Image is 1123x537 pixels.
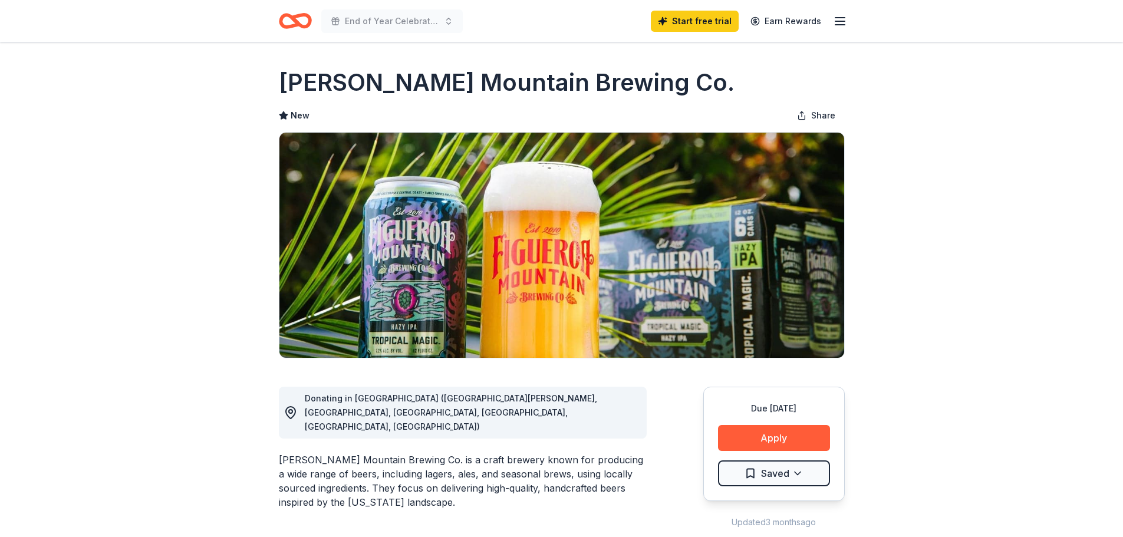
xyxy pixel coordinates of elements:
[718,425,830,451] button: Apply
[811,108,835,123] span: Share
[703,515,845,529] div: Updated 3 months ago
[651,11,739,32] a: Start free trial
[788,104,845,127] button: Share
[761,466,789,481] span: Saved
[718,460,830,486] button: Saved
[743,11,828,32] a: Earn Rewards
[279,7,312,35] a: Home
[291,108,309,123] span: New
[321,9,463,33] button: End of Year Celebration for Staff
[305,393,597,431] span: Donating in [GEOGRAPHIC_DATA] ([GEOGRAPHIC_DATA][PERSON_NAME], [GEOGRAPHIC_DATA], [GEOGRAPHIC_DAT...
[345,14,439,28] span: End of Year Celebration for Staff
[279,453,647,509] div: [PERSON_NAME] Mountain Brewing Co. is a craft brewery known for producing a wide range of beers, ...
[279,66,735,99] h1: [PERSON_NAME] Mountain Brewing Co.
[718,401,830,416] div: Due [DATE]
[279,133,844,358] img: Image for Figueroa Mountain Brewing Co.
